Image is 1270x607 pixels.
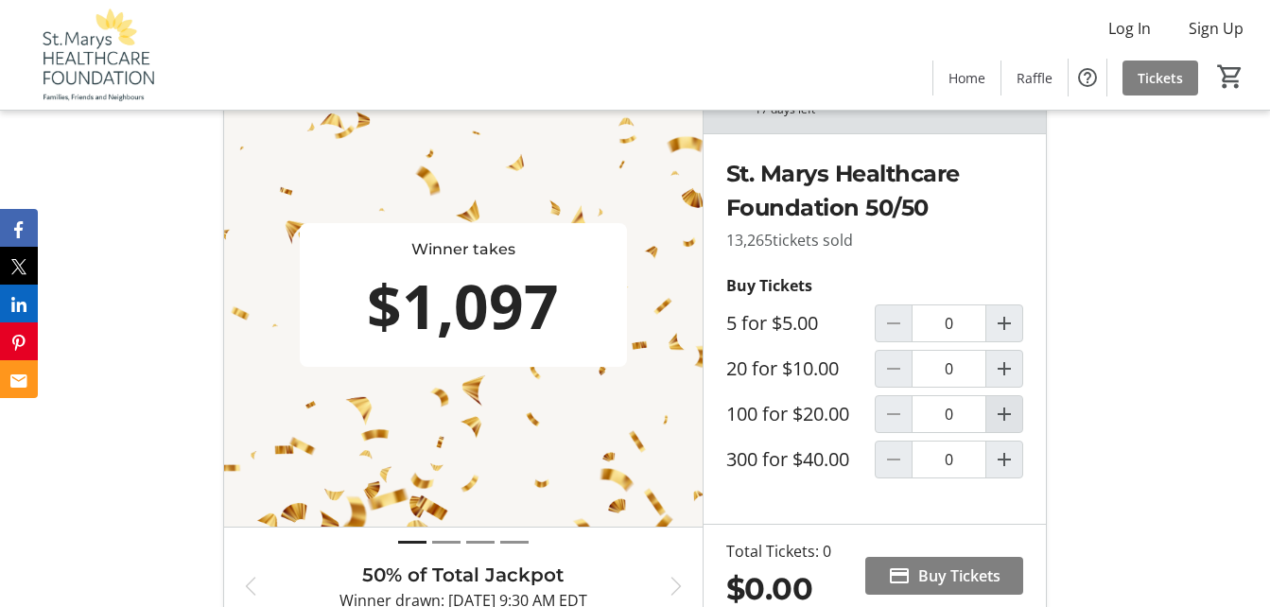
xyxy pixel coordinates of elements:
button: Increment by one [986,442,1022,477]
button: Buy Tickets [865,557,1023,595]
span: Sign Up [1189,17,1244,40]
a: Home [933,61,1000,95]
span: Buy Tickets [918,564,1000,587]
p: 13,265 tickets sold [726,229,1023,251]
div: $1,097 [307,261,619,352]
h3: 50% of Total Jackpot [277,561,650,589]
span: Home [948,68,985,88]
div: Winner takes [307,238,619,261]
span: Tickets [1138,68,1183,88]
div: Total Tickets: 0 [726,540,831,563]
label: 20 for $10.00 [726,357,839,380]
label: 5 for $5.00 [726,312,818,335]
h2: St. Marys Healthcare Foundation 50/50 [726,157,1023,225]
button: Log In [1093,13,1166,43]
button: Increment by one [986,305,1022,341]
a: Raffle [1001,61,1068,95]
button: Sign Up [1174,13,1259,43]
button: Help [1069,59,1106,96]
button: Draw 2 [432,531,461,553]
label: 100 for $20.00 [726,403,849,425]
button: Cart [1213,60,1247,94]
img: St. Marys Healthcare Foundation's Logo [11,8,180,102]
button: Draw 4 [500,531,529,553]
a: Tickets [1122,61,1198,95]
span: Log In [1108,17,1151,40]
button: Increment by one [986,351,1022,387]
button: Draw 1 [398,531,426,553]
img: 50/50 Prize [224,63,703,527]
button: Increment by one [986,396,1022,432]
strong: Buy Tickets [726,275,812,296]
label: 300 for $40.00 [726,448,849,471]
span: Raffle [1017,68,1053,88]
button: Draw 3 [466,531,495,553]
